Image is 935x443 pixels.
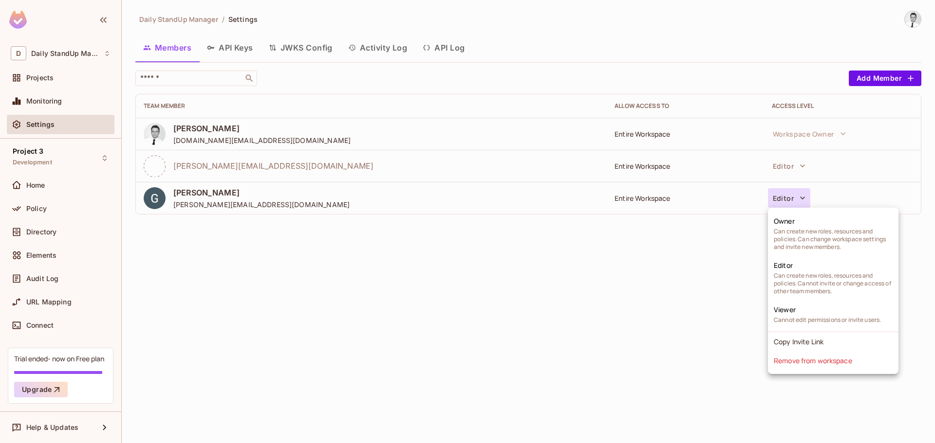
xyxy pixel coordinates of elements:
[774,216,795,226] span: Owner
[768,332,898,351] li: Copy Invite Link
[774,228,893,251] span: Can create new roles, resources and policies. Can change workspace settings and invite new members.
[774,316,881,324] span: Cannot edit permissions or invite users.
[774,305,796,314] span: Viewer
[774,261,793,270] span: Editor
[768,351,898,370] li: Remove from workspace
[774,272,893,295] span: Can create new roles, resources and policies. Cannot invite or change access of other team members.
